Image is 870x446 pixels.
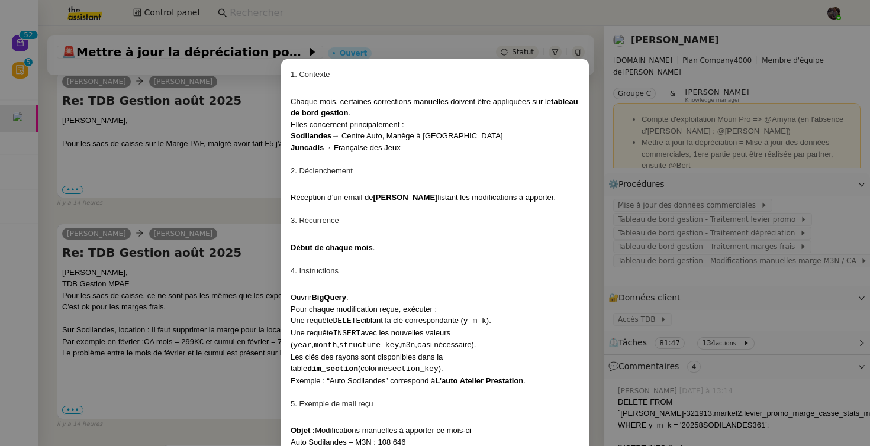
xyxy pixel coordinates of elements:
[314,341,337,350] code: month
[291,375,579,387] div: Exemple : “Auto Sodilandes” correspond à .
[291,327,579,351] div: Une requête avec les nouvelles valeurs ( , , , , si nécessaire).
[463,316,486,325] code: y_m_k
[291,143,324,152] strong: Juncadis
[291,426,315,435] strong: Objet :
[291,131,331,140] strong: Sodilandes
[291,69,579,80] h2: 1. Contexte
[333,316,361,325] code: DELETE
[291,351,579,375] div: Les clés des rayons sont disponibles dans la table (colonne ).
[291,292,579,303] div: Ouvrir .
[291,215,579,227] h2: 3. Récurrence
[291,265,579,277] h2: 4. Instructions
[435,376,523,385] strong: L’auto Atelier Prestation
[291,303,579,315] div: Pour chaque modification reçue, exécuter :
[373,193,437,202] strong: [PERSON_NAME]
[291,165,579,177] h2: 2. Déclenchement
[291,96,579,119] div: Chaque mois, certaines corrections manuelles doivent être appliquées sur le .
[388,364,439,373] code: section_key
[291,130,579,142] div: → Centre Auto, Manège à [GEOGRAPHIC_DATA]
[291,119,579,131] div: Elles concernent principalement :
[401,341,415,350] code: m3n
[291,243,373,252] strong: Début de chaque mois
[291,398,579,410] h2: 5. Exemple de mail reçu
[291,192,579,203] div: Réception d’un email de listant les modifications à apporter.
[291,315,579,327] div: Une requête ciblant la clé correspondante ( ).
[307,364,358,373] strong: dim_section
[417,341,427,350] code: ca
[293,341,311,350] code: year
[311,293,346,302] strong: BigQuery
[291,425,579,437] div: Modifications manuelles à apporter ce mois-ci
[291,142,579,154] div: → Française des Jeux
[333,329,361,338] code: INSERT
[339,341,399,350] code: structure_key
[291,97,578,118] strong: tableau de bord gestion
[291,242,579,254] div: .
